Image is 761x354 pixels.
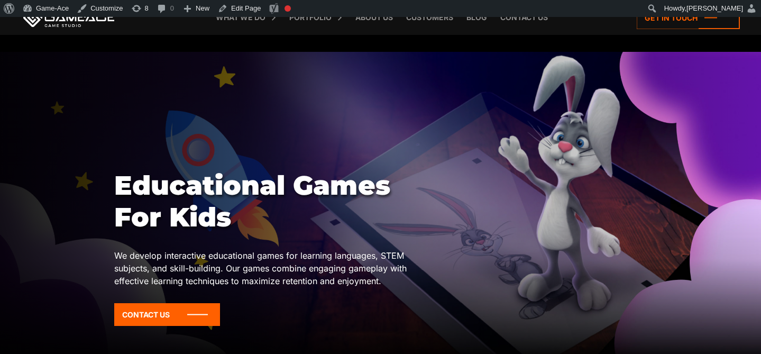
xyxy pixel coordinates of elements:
span: [PERSON_NAME] [686,4,743,12]
a: Contact Us [114,303,220,326]
div: Focus keyphrase not set [285,5,291,12]
h1: Educational Games For Kids [114,170,434,233]
a: Get in touch [637,6,740,29]
p: We develop interactive educational games for learning languages, STEM subjects, and skill-buildin... [114,249,434,287]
